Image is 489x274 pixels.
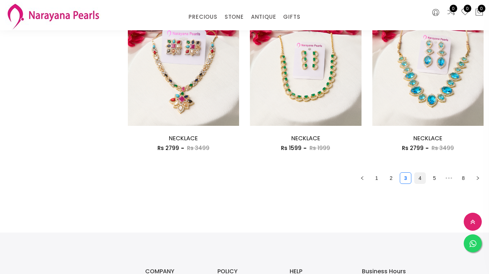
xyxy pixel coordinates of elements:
a: NECKLACE [413,134,442,142]
span: 0 [464,5,471,12]
a: GIFTS [283,12,300,22]
li: 5 [429,172,440,184]
button: right [472,172,484,184]
span: 0 [478,5,485,12]
a: STONE [225,12,244,22]
span: Rs 3499 [187,144,209,152]
a: 1 [371,173,382,184]
a: 8 [458,173,469,184]
span: Rs 3499 [432,144,454,152]
a: 0 [447,8,455,17]
a: NECKLACE [169,134,198,142]
button: 0 [475,8,484,17]
li: 8 [458,172,469,184]
li: 2 [385,172,397,184]
span: 0 [450,5,457,12]
a: 3 [400,173,411,184]
a: NECKLACE [291,134,320,142]
span: Rs 1599 [281,144,302,152]
span: Rs 1999 [310,144,330,152]
li: Previous Page [356,172,368,184]
a: ANTIQUE [251,12,276,22]
span: right [476,176,480,180]
span: Rs 2799 [157,144,179,152]
li: Next Page [472,172,484,184]
li: 4 [414,172,426,184]
a: PRECIOUS [189,12,217,22]
a: 4 [415,173,425,184]
span: ••• [443,172,455,184]
li: Next 5 Pages [443,172,455,184]
span: left [360,176,364,180]
span: Rs 2799 [402,144,424,152]
button: left [356,172,368,184]
a: 5 [429,173,440,184]
a: 0 [461,8,469,17]
a: 2 [386,173,397,184]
